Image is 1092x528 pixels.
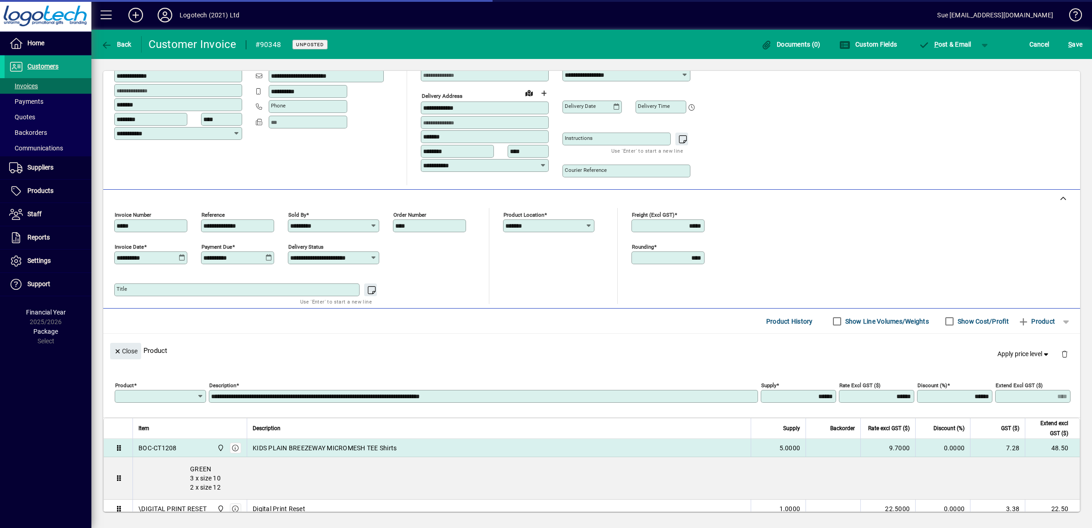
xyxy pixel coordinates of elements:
[9,98,43,105] span: Payments
[759,36,823,53] button: Documents (0)
[5,140,91,156] a: Communications
[27,63,58,70] span: Customers
[180,8,239,22] div: Logotech (2021) Ltd
[1018,314,1055,329] span: Product
[5,250,91,272] a: Settings
[288,244,323,250] mat-label: Delivery status
[918,41,971,48] span: ost & Email
[994,346,1054,363] button: Apply price level
[138,504,207,513] div: \DIGITAL PRINT RESET
[27,39,44,47] span: Home
[830,423,855,433] span: Backorder
[121,7,150,23] button: Add
[26,309,66,316] span: Financial Year
[393,212,426,218] mat-label: Order number
[27,187,53,194] span: Products
[565,103,596,109] mat-label: Delivery date
[766,314,813,329] span: Product History
[9,144,63,152] span: Communications
[1025,500,1080,518] td: 22.50
[103,334,1080,367] div: Product
[761,382,776,389] mat-label: Supply
[934,41,938,48] span: P
[288,212,306,218] mat-label: Sold by
[255,37,281,52] div: #90348
[5,125,91,140] a: Backorders
[253,443,397,453] span: KIDS PLAIN BREEZEWAY MICROMESH TEE Shirts
[201,212,225,218] mat-label: Reference
[138,423,149,433] span: Item
[1031,418,1068,438] span: Extend excl GST ($)
[632,212,674,218] mat-label: Freight (excl GST)
[115,212,151,218] mat-label: Invoice number
[110,343,141,359] button: Close
[632,244,654,250] mat-label: Rounding
[133,457,1080,499] div: GREEN 3 x size 10 2 x size 12
[5,156,91,179] a: Suppliers
[27,164,53,171] span: Suppliers
[536,86,551,101] button: Choose address
[114,344,138,359] span: Close
[866,504,910,513] div: 22.5000
[970,439,1025,457] td: 7.28
[215,443,225,453] span: Central
[99,36,134,53] button: Back
[253,504,305,513] span: Digital Print Reset
[101,41,132,48] span: Back
[201,244,232,250] mat-label: Payment due
[1068,41,1072,48] span: S
[1068,37,1082,52] span: ave
[117,286,127,292] mat-label: Title
[115,244,144,250] mat-label: Invoice date
[970,500,1025,518] td: 3.38
[997,349,1050,359] span: Apply price level
[915,500,970,518] td: 0.0000
[5,226,91,249] a: Reports
[996,382,1043,389] mat-label: Extend excl GST ($)
[1054,343,1076,365] button: Delete
[300,296,372,307] mat-hint: Use 'Enter' to start a new line
[1025,439,1080,457] td: 48.50
[1054,350,1076,358] app-page-header-button: Delete
[937,8,1053,22] div: Sue [EMAIL_ADDRESS][DOMAIN_NAME]
[565,135,593,141] mat-label: Instructions
[5,78,91,94] a: Invoices
[271,102,286,109] mat-label: Phone
[763,313,816,330] button: Product History
[5,203,91,226] a: Staff
[866,443,910,453] div: 9.7000
[1001,423,1019,433] span: GST ($)
[296,42,324,48] span: Unposted
[1013,313,1060,330] button: Product
[504,212,544,218] mat-label: Product location
[253,423,281,433] span: Description
[783,423,800,433] span: Supply
[1062,2,1081,32] a: Knowledge Base
[5,32,91,55] a: Home
[5,109,91,125] a: Quotes
[150,7,180,23] button: Profile
[215,504,225,514] span: Central
[9,113,35,121] span: Quotes
[638,103,670,109] mat-label: Delivery time
[779,504,800,513] span: 1.0000
[761,41,821,48] span: Documents (0)
[914,36,976,53] button: Post & Email
[138,443,177,453] div: BOC-CT1208
[779,443,800,453] span: 5.0000
[27,280,50,288] span: Support
[209,382,236,389] mat-label: Description
[27,257,51,264] span: Settings
[33,328,58,335] span: Package
[108,347,143,355] app-page-header-button: Close
[1029,37,1050,52] span: Cancel
[27,234,50,241] span: Reports
[611,145,683,156] mat-hint: Use 'Enter' to start a new line
[843,317,929,326] label: Show Line Volumes/Weights
[933,423,965,433] span: Discount (%)
[837,36,899,53] button: Custom Fields
[5,94,91,109] a: Payments
[91,36,142,53] app-page-header-button: Back
[9,82,38,90] span: Invoices
[956,317,1009,326] label: Show Cost/Profit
